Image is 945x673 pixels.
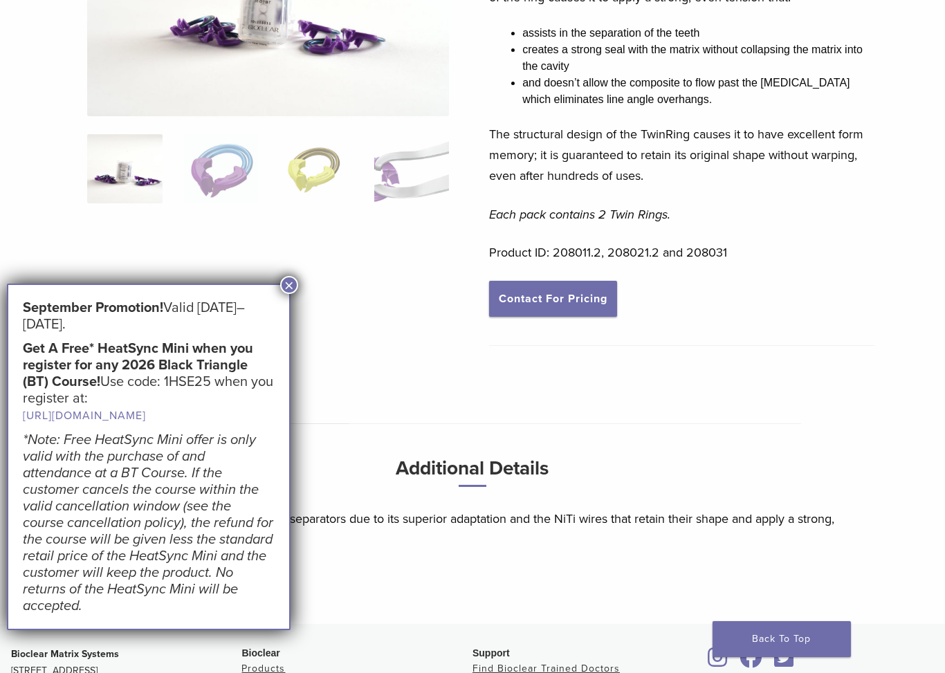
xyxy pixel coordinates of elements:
[102,452,843,498] h3: Additional Details
[713,621,851,657] a: Back To Top
[23,340,253,390] strong: Get A Free* HeatSync Mini when you register for any 2026 Black Triangle (BT) Course!
[704,655,733,669] a: Bioclear
[770,655,799,669] a: Bioclear
[242,647,280,658] span: Bioclear
[11,648,119,660] strong: Bioclear Matrix Systems
[735,655,767,669] a: Bioclear
[23,340,275,424] h5: Use code: 1HSE25 when you register at:
[23,299,275,333] h5: Valid [DATE]–[DATE].
[279,134,354,203] img: TwinRing - Image 3
[522,75,874,108] li: and doesn’t allow the composite to flow past the [MEDICAL_DATA] which eliminates line angle overh...
[489,207,670,222] em: Each pack contains 2 Twin Rings.
[522,42,874,75] li: creates a strong seal with the matrix without collapsing the matrix into the cavity
[183,134,258,203] img: TwinRing - Image 2
[23,409,146,423] a: [URL][DOMAIN_NAME]
[102,508,843,550] p: The Twin Ring is the leader in ring separators due to its superior adaptation and the NiTi wires ...
[280,276,298,294] button: Close
[489,242,874,263] p: Product ID: 208011.2, 208021.2 and 208031
[489,281,617,317] a: Contact For Pricing
[23,299,163,316] strong: September Promotion!
[374,134,449,203] img: TwinRing - Image 4
[522,25,874,42] li: assists in the separation of the teeth
[23,432,273,614] em: *Note: Free HeatSync Mini offer is only valid with the purchase of and attendance at a BT Course....
[87,134,162,203] img: Twin-Ring-Series-324x324.jpg
[472,647,510,658] span: Support
[489,124,874,186] p: The structural design of the TwinRing causes it to have excellent form memory; it is guaranteed t...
